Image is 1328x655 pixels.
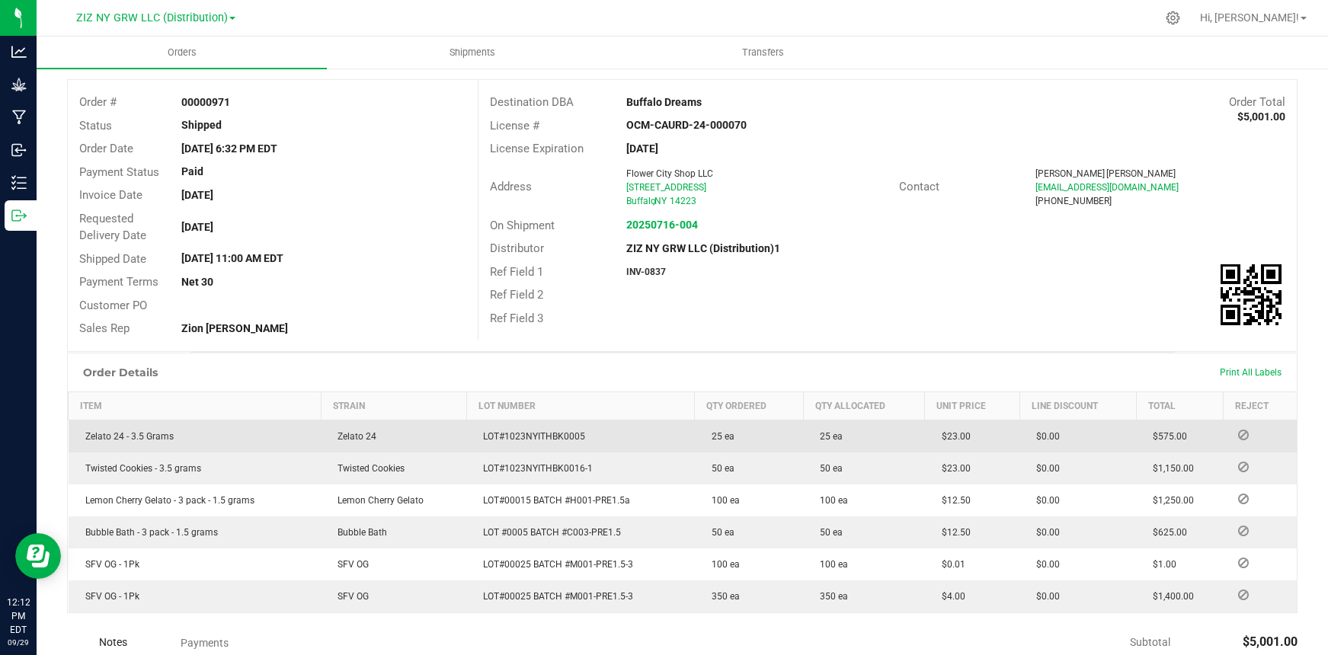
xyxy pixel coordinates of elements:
span: Ref Field 3 [490,312,543,325]
img: Scan me! [1221,264,1282,325]
span: 50 ea [812,527,843,538]
h1: Order Details [83,366,158,379]
span: Contact [899,180,939,193]
span: 100 ea [704,495,740,506]
span: Lemon Cherry Gelato [330,495,424,506]
span: Address [490,180,532,193]
span: Ref Field 2 [490,288,543,302]
p: 12:12 PM EDT [7,596,30,637]
span: Reject Inventory [1232,430,1255,439]
span: Destination DBA [490,95,574,109]
span: LOT#00015 BATCH #H001-PRE1.5a [475,495,630,506]
span: Order # [79,95,117,109]
span: LOT#1023NYITHBK0016-1 [475,463,593,474]
th: Total [1136,391,1223,420]
inline-svg: Inbound [11,142,27,158]
span: On Shipment [490,219,555,232]
span: $5,001.00 [1243,634,1298,649]
strong: [DATE] [626,142,658,155]
span: 350 ea [704,591,740,602]
span: 25 ea [704,431,734,442]
span: Flower City Shop LLC [626,168,713,179]
strong: ZIZ NY GRW LLC (Distribution)1 [626,242,780,254]
span: 50 ea [812,463,843,474]
a: Orders [37,37,327,69]
span: Zelato 24 [330,431,376,442]
span: Ref Field 1 [490,265,543,279]
span: LOT #0005 BATCH #C003-PRE1.5 [475,527,621,538]
strong: [DATE] 6:32 PM EDT [181,142,277,155]
th: Reject [1223,391,1297,420]
span: Customer PO [79,299,147,312]
span: SFV OG - 1Pk [78,591,139,602]
span: Payment Terms [79,275,158,289]
strong: $5,001.00 [1237,110,1285,123]
span: $0.00 [1029,463,1060,474]
span: $0.01 [934,559,965,570]
span: LOT#00025 BATCH #M001-PRE1.5-3 [475,559,633,570]
span: Hi, [PERSON_NAME]! [1200,11,1299,24]
span: Twisted Cookies - 3.5 grams [78,463,201,474]
span: Print All Labels [1220,367,1282,378]
span: Reject Inventory [1232,558,1255,567]
strong: INV-0837 [626,267,666,277]
span: Transfers [722,46,805,59]
th: Qty Allocated [803,391,924,420]
span: 25 ea [812,431,843,442]
span: Twisted Cookies [330,463,405,474]
span: 350 ea [812,591,848,602]
span: $1,250.00 [1145,495,1194,506]
inline-svg: Manufacturing [11,110,27,125]
th: Lot Number [466,391,695,420]
span: $0.00 [1029,527,1060,538]
span: Invoice Date [79,188,142,202]
span: Sales Rep [79,321,130,335]
span: 100 ea [812,559,848,570]
inline-svg: Grow [11,77,27,92]
span: SFV OG [330,591,369,602]
span: 50 ea [704,527,734,538]
span: SFV OG [330,559,369,570]
span: 50 ea [704,463,734,474]
span: 100 ea [812,495,848,506]
span: Bubble Bath [330,527,387,538]
span: , [653,196,654,206]
span: $0.00 [1029,591,1060,602]
span: 14223 [670,196,696,206]
span: Shipments [429,46,516,59]
span: Bubble Bath - 3 pack - 1.5 grams [78,527,218,538]
th: Item [69,391,322,420]
span: Orders [147,46,217,59]
iframe: Resource center [15,533,61,579]
a: Transfers [618,37,908,69]
th: Line Discount [1019,391,1136,420]
span: LOT#1023NYITHBK0005 [475,431,585,442]
a: Shipments [327,37,617,69]
inline-svg: Outbound [11,208,27,223]
span: Reject Inventory [1232,494,1255,503]
span: $23.00 [934,431,971,442]
span: 100 ea [704,559,740,570]
span: Reject Inventory [1232,462,1255,471]
span: NY [654,196,667,206]
th: Strain [321,391,466,420]
strong: Zion [PERSON_NAME] [181,322,288,334]
span: $575.00 [1145,431,1187,442]
strong: Net 30 [181,276,213,288]
th: Unit Price [925,391,1019,420]
strong: Paid [181,165,203,177]
span: Status [79,119,112,133]
a: 20250716-004 [626,219,698,231]
span: $0.00 [1029,495,1060,506]
th: Qty Ordered [695,391,804,420]
inline-svg: Inventory [11,175,27,190]
span: Shipped Date [79,252,146,266]
span: $625.00 [1145,527,1187,538]
span: Buffalo [626,196,656,206]
span: [PERSON_NAME] [1106,168,1176,179]
inline-svg: Analytics [11,44,27,59]
strong: [DATE] [181,189,213,201]
span: License # [490,119,539,133]
span: $1.00 [1145,559,1176,570]
strong: OCM-CAURD-24-000070 [626,119,747,131]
